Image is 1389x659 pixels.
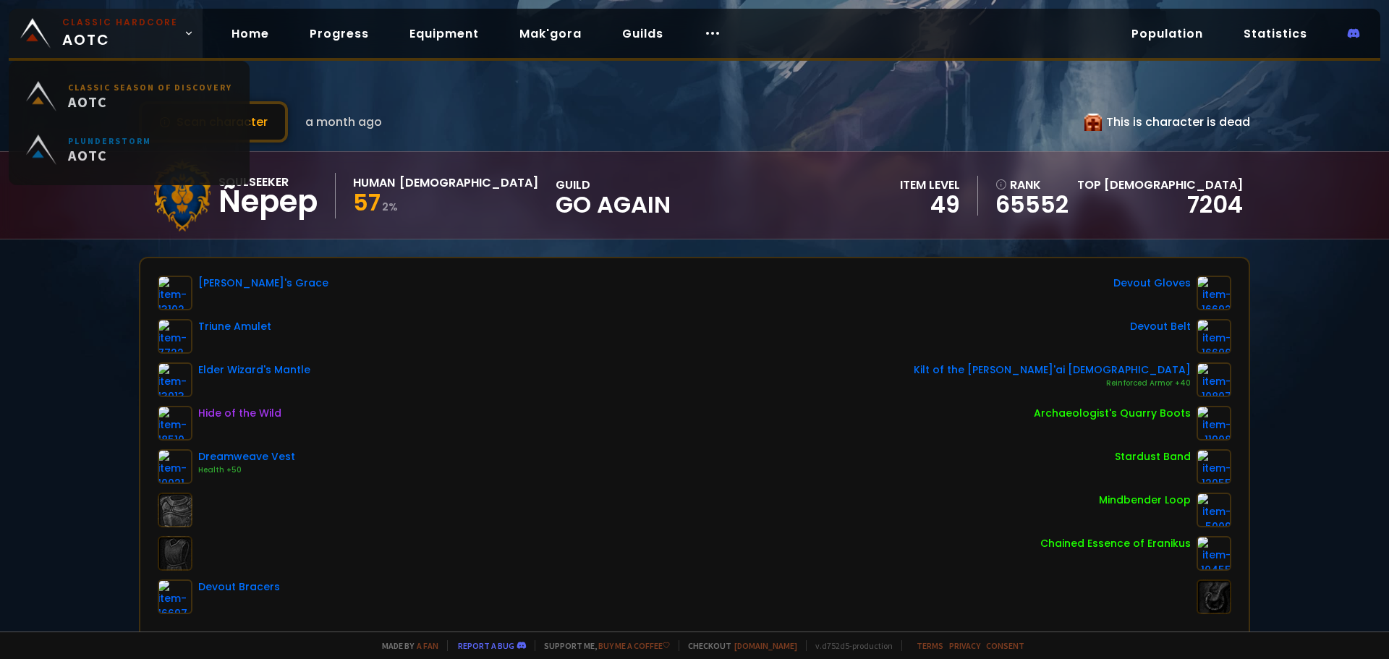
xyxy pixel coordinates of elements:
div: This is character is dead [1084,113,1250,131]
div: Devout Gloves [1113,276,1191,291]
a: Equipment [398,19,490,48]
div: item level [900,176,960,194]
img: item-11908 [1197,406,1231,441]
div: Human [353,174,395,192]
a: Statistics [1232,19,1319,48]
div: 49 [900,194,960,216]
div: Reinforced Armor +40 [914,378,1191,389]
a: a fan [417,640,438,651]
div: Elder Wizard's Mantle [198,362,310,378]
img: item-18510 [158,406,192,441]
a: Classic HardcoreAOTC [9,9,203,58]
div: Ñepep [218,191,318,213]
div: Soulseeker [218,173,318,191]
div: Health +50 [198,464,295,476]
div: Top [1077,176,1243,194]
span: a month ago [305,113,382,131]
img: item-5009 [1197,493,1231,527]
a: Classic Season of DiscoveryAOTC [17,72,241,126]
div: Mindbender Loop [1099,493,1191,508]
span: AOTC [62,16,178,51]
a: Progress [298,19,381,48]
div: Kilt of the [PERSON_NAME]'ai [DEMOGRAPHIC_DATA] [914,362,1191,378]
a: 65552 [995,194,1069,216]
img: item-7722 [158,319,192,354]
a: Terms [917,640,943,651]
span: 57 [353,186,381,218]
div: Devout Belt [1130,319,1191,334]
div: Stardust Band [1115,449,1191,464]
span: AOTC [68,95,232,114]
div: Chained Essence of Eranikus [1040,536,1191,551]
div: [PERSON_NAME]'s Grace [198,276,328,291]
span: Support me, [535,640,670,651]
a: Guilds [611,19,675,48]
small: Plunderstorm [68,138,151,149]
img: item-10455 [1197,536,1231,571]
small: Classic Season of Discovery [68,85,232,95]
a: Population [1120,19,1215,48]
a: Mak'gora [508,19,593,48]
img: item-16696 [1197,319,1231,354]
a: Buy me a coffee [598,640,670,651]
span: Made by [373,640,438,651]
div: rank [995,176,1069,194]
small: 2 % [382,200,398,214]
img: item-13013 [158,362,192,397]
div: [DEMOGRAPHIC_DATA] [399,174,538,192]
div: guild [556,176,671,216]
img: item-16692 [1197,276,1231,310]
span: GO AGAIN [556,194,671,216]
img: item-12055 [1197,449,1231,484]
img: item-10807 [1197,362,1231,397]
span: AOTC [68,149,151,167]
div: Devout Bracers [198,579,280,595]
span: Checkout [679,640,797,651]
a: PlunderstormAOTC [17,126,241,179]
span: v. d752d5 - production [806,640,893,651]
div: Dreamweave Vest [198,449,295,464]
a: Report a bug [458,640,514,651]
div: Triune Amulet [198,319,271,334]
a: Home [220,19,281,48]
img: item-10021 [158,449,192,484]
a: Consent [986,640,1024,651]
a: [DOMAIN_NAME] [734,640,797,651]
img: item-13102 [158,276,192,310]
span: [DEMOGRAPHIC_DATA] [1104,177,1243,193]
div: Archaeologist's Quarry Boots [1034,406,1191,421]
a: Privacy [949,640,980,651]
a: 7204 [1187,188,1243,221]
div: Hide of the Wild [198,406,281,421]
img: item-16697 [158,579,192,614]
small: Classic Hardcore [62,16,178,29]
